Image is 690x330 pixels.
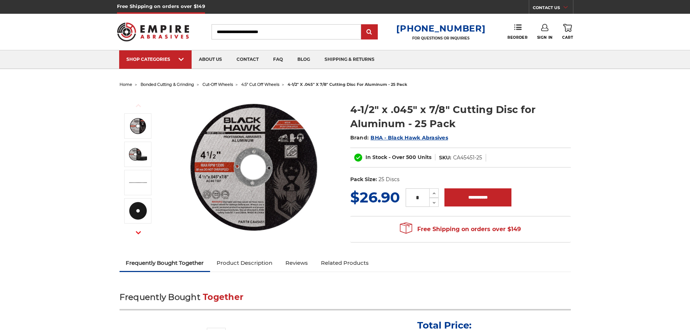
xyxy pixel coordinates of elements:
[507,35,527,40] span: Reorder
[453,154,482,162] dd: CA45451-25
[130,225,147,241] button: Next
[350,134,369,141] span: Brand:
[120,82,132,87] a: home
[350,103,571,131] h1: 4-1/2" x .045" x 7/8" Cutting Disc for Aluminum - 25 Pack
[141,82,194,87] a: bonded cutting & grinding
[129,202,147,220] img: back of 4.5 inch cut off disc for aluminum
[117,18,189,46] img: Empire Abrasives
[371,134,448,141] a: BHA - Black Hawk Abrasives
[389,154,405,160] span: - Over
[406,154,416,160] span: 500
[192,50,229,69] a: about us
[288,82,407,87] span: 4-1/2" x .045" x 7/8" cutting disc for aluminum - 25 pack
[533,4,573,14] a: CONTACT US
[129,117,147,135] img: 4.5" cutting disc for aluminum
[210,255,279,271] a: Product Description
[537,35,553,40] span: Sign In
[314,255,375,271] a: Related Products
[290,50,317,69] a: blog
[279,255,314,271] a: Reviews
[362,25,377,39] input: Submit
[365,154,387,160] span: In Stock
[562,24,573,40] a: Cart
[181,95,326,240] img: 4.5" cutting disc for aluminum
[379,176,400,183] dd: 25 Discs
[229,50,266,69] a: contact
[507,24,527,39] a: Reorder
[203,292,243,302] span: Together
[317,50,382,69] a: shipping & returns
[418,154,431,160] span: Units
[350,176,377,183] dt: Pack Size:
[129,145,147,163] img: 4-1/2 aluminum cut off wheel
[562,35,573,40] span: Cart
[241,82,279,87] a: 4.5" cut off wheels
[202,82,233,87] a: cut-off wheels
[120,292,200,302] span: Frequently Bought
[129,174,147,192] img: ultra thin 4.5 inch cutting wheel for aluminum
[266,50,290,69] a: faq
[126,57,184,62] div: SHOP CATEGORIES
[439,154,451,162] dt: SKU:
[350,188,400,206] span: $26.90
[396,23,485,34] a: [PHONE_NUMBER]
[396,36,485,41] p: FOR QUESTIONS OR INQUIRIES
[120,255,210,271] a: Frequently Bought Together
[130,98,147,113] button: Previous
[400,222,521,237] span: Free Shipping on orders over $149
